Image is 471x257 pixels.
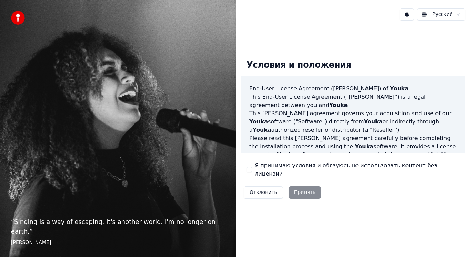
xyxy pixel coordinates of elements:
[355,143,373,150] span: Youka
[249,93,457,109] p: This End-User License Agreement ("[PERSON_NAME]") is a legal agreement between you and
[329,102,348,108] span: Youka
[390,85,409,92] span: Youka
[11,217,224,236] p: “ Singing is a way of escaping. It's another world. I'm no longer on earth. ”
[249,134,457,167] p: Please read this [PERSON_NAME] agreement carefully before completing the installation process and...
[249,118,268,125] span: Youka
[244,186,283,199] button: Отклонить
[11,239,224,246] footer: [PERSON_NAME]
[253,127,271,133] span: Youka
[241,54,357,76] div: Условия и положения
[277,151,296,158] span: Youka
[255,161,460,178] label: Я принимаю условия и обязуюсь не использовать контент без лицензии
[249,109,457,134] p: This [PERSON_NAME] agreement governs your acquisition and use of our software ("Software") direct...
[364,118,383,125] span: Youka
[11,11,25,25] img: youka
[249,85,457,93] h3: End-User License Agreement ([PERSON_NAME]) of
